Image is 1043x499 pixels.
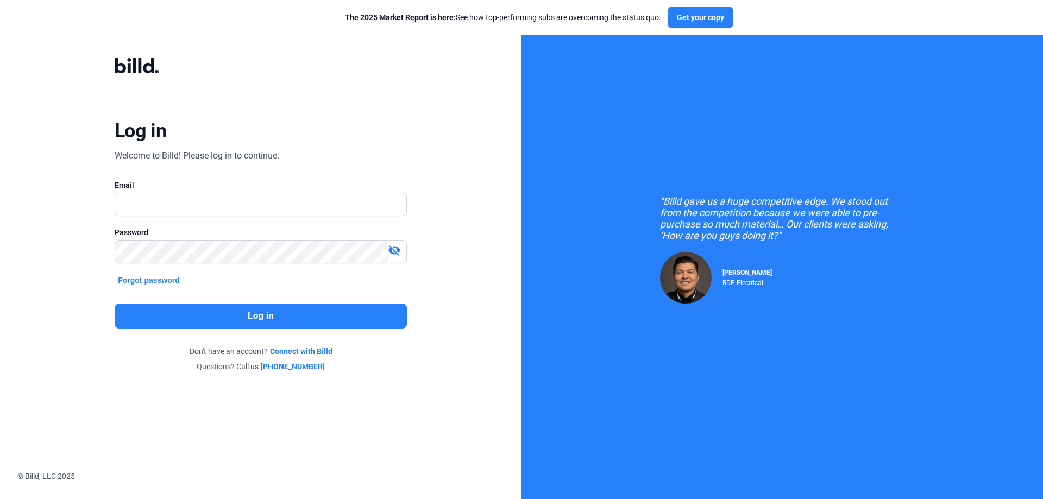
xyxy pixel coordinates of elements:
div: Password [115,227,407,238]
mat-icon: visibility_off [388,244,401,257]
span: The 2025 Market Report is here: [345,13,456,22]
span: [PERSON_NAME] [722,269,772,276]
a: Connect with Billd [270,346,332,357]
button: Forgot password [115,274,183,286]
div: Welcome to Billd! Please log in to continue. [115,149,279,162]
img: Raul Pacheco [660,252,712,304]
div: See how top-performing subs are overcoming the status quo. [345,12,661,23]
div: Don't have an account? [115,346,407,357]
div: "Billd gave us a huge competitive edge. We stood out from the competition because we were able to... [660,195,904,241]
div: RDP Electrical [722,276,772,287]
button: Get your copy [668,7,733,28]
div: Questions? Call us [115,361,407,372]
a: [PHONE_NUMBER] [261,361,325,372]
button: Log in [115,304,407,329]
div: Log in [115,119,166,143]
div: Email [115,180,407,191]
